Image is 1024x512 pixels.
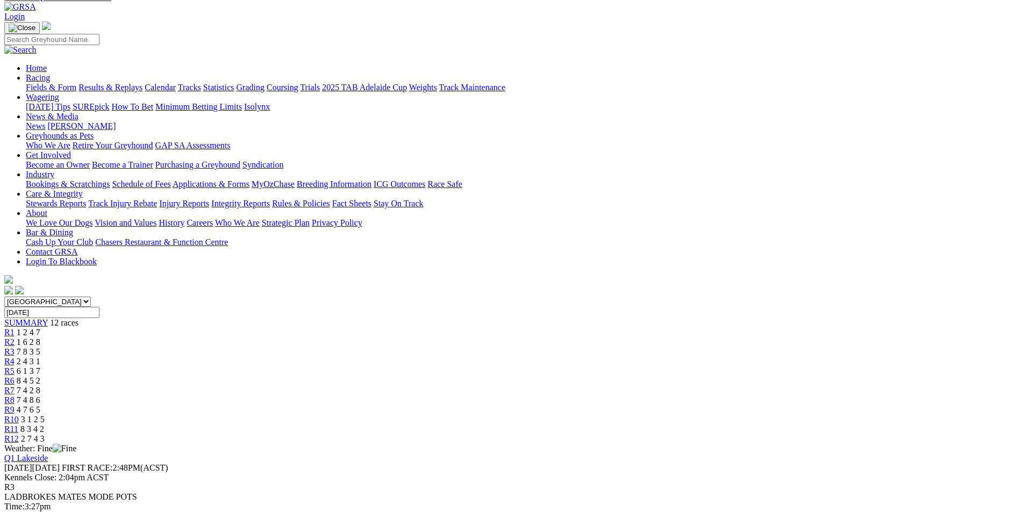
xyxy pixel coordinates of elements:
[173,179,249,189] a: Applications & Forms
[42,21,51,30] img: logo-grsa-white.png
[4,463,60,472] span: [DATE]
[155,160,240,169] a: Purchasing a Greyhound
[17,395,40,405] span: 7 4 8 6
[4,424,18,434] a: R11
[26,179,110,189] a: Bookings & Scratchings
[4,307,99,318] input: Select date
[26,199,1020,208] div: Care & Integrity
[26,170,54,179] a: Industry
[26,102,70,111] a: [DATE] Tips
[47,121,116,131] a: [PERSON_NAME]
[17,328,40,337] span: 1 2 4 7
[237,83,264,92] a: Grading
[26,218,92,227] a: We Love Our Dogs
[4,286,13,294] img: facebook.svg
[26,63,47,73] a: Home
[53,444,76,453] img: Fine
[4,357,15,366] span: R4
[4,328,15,337] a: R1
[4,318,48,327] a: SUMMARY
[4,12,25,21] a: Login
[26,160,1020,170] div: Get Involved
[4,337,15,347] a: R2
[145,83,176,92] a: Calendar
[95,237,228,247] a: Chasers Restaurant & Function Centre
[4,347,15,356] a: R3
[4,405,15,414] span: R9
[155,102,242,111] a: Minimum Betting Limits
[88,199,157,208] a: Track Injury Rebate
[26,83,1020,92] div: Racing
[244,102,270,111] a: Isolynx
[252,179,295,189] a: MyOzChase
[26,121,1020,131] div: News & Media
[26,131,94,140] a: Greyhounds as Pets
[409,83,437,92] a: Weights
[4,434,19,443] span: R12
[203,83,234,92] a: Statistics
[26,73,50,82] a: Racing
[4,275,13,284] img: logo-grsa-white.png
[50,318,78,327] span: 12 races
[4,22,40,34] button: Toggle navigation
[17,386,40,395] span: 7 4 2 8
[9,24,35,32] img: Close
[17,405,40,414] span: 4 7 6 5
[26,102,1020,112] div: Wagering
[26,228,73,237] a: Bar & Dining
[374,199,423,208] a: Stay On Track
[439,83,505,92] a: Track Maintenance
[4,386,15,395] a: R7
[4,473,1020,482] div: Kennels Close: 2:04pm ACST
[159,218,184,227] a: History
[312,218,362,227] a: Privacy Policy
[297,179,371,189] a: Breeding Information
[4,376,15,385] a: R6
[17,347,40,356] span: 7 8 3 5
[26,150,71,160] a: Get Involved
[26,257,97,266] a: Login To Blackbook
[73,141,153,150] a: Retire Your Greyhound
[17,357,40,366] span: 2 4 3 1
[4,395,15,405] a: R8
[62,463,168,472] span: 2:48PM(ACST)
[4,45,37,55] img: Search
[322,83,407,92] a: 2025 TAB Adelaide Cup
[112,102,154,111] a: How To Bet
[267,83,298,92] a: Coursing
[26,141,1020,150] div: Greyhounds as Pets
[26,141,70,150] a: Who We Are
[73,102,109,111] a: SUREpick
[178,83,201,92] a: Tracks
[4,482,15,492] span: R3
[95,218,156,227] a: Vision and Values
[155,141,231,150] a: GAP SA Assessments
[4,444,76,453] span: Weather: Fine
[62,463,112,472] span: FIRST RACE:
[20,424,44,434] span: 8 3 4 2
[26,179,1020,189] div: Industry
[92,160,153,169] a: Become a Trainer
[17,366,40,376] span: 6 1 3 7
[272,199,330,208] a: Rules & Policies
[15,286,24,294] img: twitter.svg
[26,247,77,256] a: Contact GRSA
[17,376,40,385] span: 8 4 5 2
[26,189,83,198] a: Care & Integrity
[78,83,142,92] a: Results & Replays
[4,415,19,424] a: R10
[26,237,93,247] a: Cash Up Your Club
[26,218,1020,228] div: About
[26,83,76,92] a: Fields & Form
[300,83,320,92] a: Trials
[215,218,260,227] a: Who We Are
[4,2,36,12] img: GRSA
